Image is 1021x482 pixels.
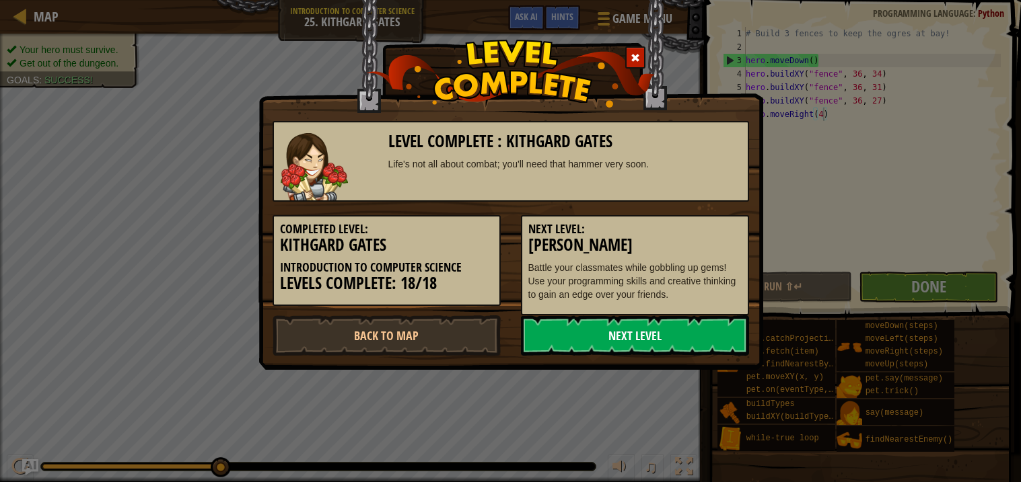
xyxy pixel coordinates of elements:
h3: Levels Complete: 18/18 [280,274,493,292]
h3: Kithgard Gates [280,236,493,254]
h5: Next Level: [528,223,742,236]
h3: Level Complete : Kithgard Gates [388,132,742,151]
h5: Introduction to Computer Science [280,261,493,274]
a: Back to Map [273,315,501,356]
p: Battle your classmates while gobbling up gems! Use your programming skills and creative thinking ... [528,261,742,301]
img: guardian.png [281,133,348,200]
a: Next Level [521,315,749,356]
div: Life's not all about combat; you'll need that hammer very soon. [388,157,742,171]
h3: [PERSON_NAME] [528,236,742,254]
h5: Completed Level: [280,223,493,236]
img: level_complete.png [366,40,655,108]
